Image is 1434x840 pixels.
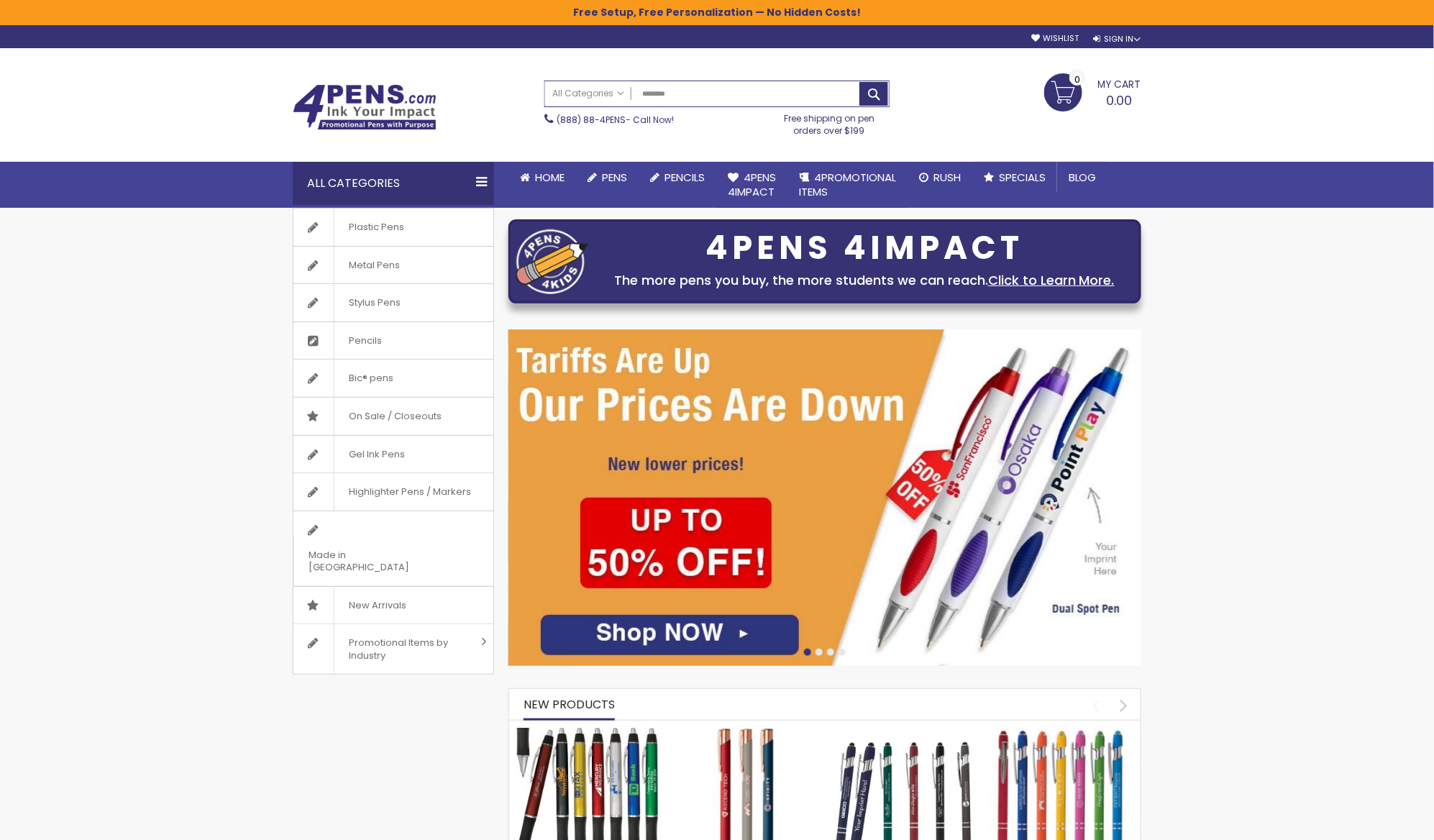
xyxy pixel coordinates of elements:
span: New Arrivals [334,587,421,624]
a: 4Pens4impact [716,162,787,209]
span: Pencils [665,170,705,185]
span: Pencils [334,322,396,360]
img: /cheap-promotional-products.html [508,329,1141,666]
a: 4PROMOTIONALITEMS [787,162,908,209]
iframe: Reseñas de Clientes en Google [1315,801,1434,840]
a: Promotional Items by Industry [293,624,493,674]
span: Metal Pens [334,247,414,284]
a: Pens [576,162,639,193]
a: Highlighter Pens / Markers [293,473,493,511]
span: 0 [1074,73,1080,86]
a: New Arrivals [293,587,493,624]
a: Specials [972,162,1057,193]
span: Rush [933,170,961,185]
a: Custom Soft Touch Metal Pen - Stylus Top [832,727,975,739]
a: Click to Learn More. [988,271,1115,289]
a: Home [508,162,576,193]
span: Promotional Items by Industry [334,624,476,674]
span: On Sale / Closeouts [334,398,456,435]
a: Gel Ink Pens [293,436,493,473]
span: Blog [1069,170,1097,185]
div: prev [1084,693,1109,718]
span: 4Pens 4impact [728,170,776,199]
a: On Sale / Closeouts [293,398,493,435]
a: Plastic Pens [293,209,493,246]
div: All Categories [293,162,494,205]
span: New Products [524,696,615,713]
a: Stylus Pens [293,284,493,321]
span: Bic® pens [334,360,408,397]
div: The more pens you buy, the more students we can reach. [595,270,1133,291]
span: 4PROMOTIONAL ITEMS [799,170,896,199]
span: Made in [GEOGRAPHIC_DATA] [293,537,457,586]
span: Gel Ink Pens [334,436,419,473]
span: Home [535,170,565,185]
a: Rush [908,162,972,193]
span: Stylus Pens [334,284,415,321]
a: Bic® pens [293,360,493,397]
a: Made in [GEOGRAPHIC_DATA] [293,511,493,586]
img: four_pen_logo.png [516,229,588,294]
div: next [1112,693,1137,718]
a: Pencils [293,322,493,360]
a: Pencils [639,162,716,193]
div: Sign In [1094,34,1141,45]
span: - Call Now! [557,114,674,126]
div: Free shipping on pen orders over $199 [769,107,890,136]
span: Plastic Pens [334,209,419,246]
a: Wishlist [1031,33,1079,44]
a: Crosby Softy Rose Gold with Stylus Pen - Mirror Laser [674,727,817,739]
a: 0.00 0 [1044,73,1141,109]
span: Pens [602,170,627,185]
a: Metal Pens [293,247,493,284]
a: (888) 88-4PENS [557,114,626,126]
a: All Categories [545,81,631,105]
span: 0.00 [1107,91,1133,109]
span: Highlighter Pens / Markers [334,473,485,511]
div: 4PENS 4IMPACT [595,233,1133,263]
a: Blog [1057,162,1108,193]
img: 4Pens Custom Pens and Promotional Products [293,84,437,130]
span: All Categories [552,88,624,99]
span: Specials [999,170,1046,185]
a: Ellipse Softy Brights with Stylus Pen - Laser [990,727,1133,739]
a: The Barton Custom Pens Special Offer [516,727,659,739]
